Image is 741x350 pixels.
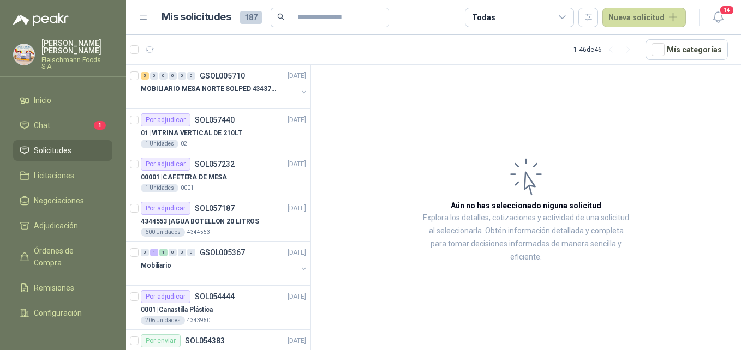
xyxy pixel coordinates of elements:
[141,216,259,227] p: 4344553 | AGUA BOTELLON 20 LITROS
[169,72,177,80] div: 0
[451,200,601,212] h3: Aún no has seleccionado niguna solicitud
[141,246,308,281] a: 0 1 1 0 0 0 GSOL005367[DATE] Mobiliario
[141,69,308,104] a: 5 0 0 0 0 0 GSOL005710[DATE] MOBILIARIO MESA NORTE SOLPED 4343782
[13,140,112,161] a: Solicitudes
[195,293,235,300] p: SOL054444
[13,303,112,323] a: Configuración
[34,170,74,182] span: Licitaciones
[34,245,102,269] span: Órdenes de Compra
[41,57,112,70] p: Fleischmann Foods S.A.
[646,39,728,60] button: Mís categorías
[126,109,310,153] a: Por adjudicarSOL057440[DATE] 01 |VITRINA VERTICAL DE 210LT1 Unidades02
[178,249,186,256] div: 0
[288,71,306,81] p: [DATE]
[141,249,149,256] div: 0
[288,336,306,346] p: [DATE]
[13,240,112,273] a: Órdenes de Compra
[14,44,34,65] img: Company Logo
[181,184,194,192] p: 0001
[13,190,112,211] a: Negociaciones
[159,72,168,80] div: 0
[185,337,225,345] p: SOL054383
[195,116,235,124] p: SOL057440
[573,41,637,58] div: 1 - 46 de 46
[126,286,310,330] a: Por adjudicarSOL054444[DATE] 0001 |Canastilla Plástica206 Unidades4343950
[200,72,245,80] p: GSOL005710
[141,113,190,126] div: Por adjudicar
[187,249,195,256] div: 0
[602,8,686,27] button: Nueva solicitud
[34,94,51,106] span: Inicio
[141,140,178,148] div: 1 Unidades
[141,202,190,215] div: Por adjudicar
[126,153,310,197] a: Por adjudicarSOL057232[DATE] 00001 |CAFETERA DE MESA1 Unidades0001
[141,84,277,94] p: MOBILIARIO MESA NORTE SOLPED 4343782
[13,277,112,298] a: Remisiones
[288,159,306,170] p: [DATE]
[13,115,112,136] a: Chat1
[13,13,69,26] img: Logo peakr
[187,228,210,237] p: 4344553
[141,128,242,138] p: 01 | VITRINA VERTICAL DE 210LT
[200,249,245,256] p: GSOL005367
[34,220,78,232] span: Adjudicación
[420,212,632,264] p: Explora los detalles, cotizaciones y actividad de una solicitud al seleccionarla. Obtén informaci...
[288,115,306,125] p: [DATE]
[162,9,231,25] h1: Mis solicitudes
[13,90,112,111] a: Inicio
[288,248,306,258] p: [DATE]
[13,165,112,186] a: Licitaciones
[169,249,177,256] div: 0
[150,249,158,256] div: 1
[141,228,185,237] div: 600 Unidades
[94,121,106,130] span: 1
[240,11,262,24] span: 187
[34,195,84,207] span: Negociaciones
[277,13,285,21] span: search
[141,261,171,271] p: Mobiliario
[141,184,178,192] div: 1 Unidades
[719,5,734,15] span: 14
[34,307,82,319] span: Configuración
[288,292,306,302] p: [DATE]
[181,140,187,148] p: 02
[141,172,227,183] p: 00001 | CAFETERA DE MESA
[195,204,235,212] p: SOL057187
[472,11,495,23] div: Todas
[159,249,168,256] div: 1
[187,316,210,325] p: 4343950
[34,119,50,131] span: Chat
[13,215,112,236] a: Adjudicación
[195,160,235,168] p: SOL057232
[141,305,213,315] p: 0001 | Canastilla Plástica
[141,290,190,303] div: Por adjudicar
[141,334,181,347] div: Por enviar
[150,72,158,80] div: 0
[141,158,190,171] div: Por adjudicar
[141,72,149,80] div: 5
[126,197,310,242] a: Por adjudicarSOL057187[DATE] 4344553 |AGUA BOTELLON 20 LITROS600 Unidades4344553
[41,39,112,55] p: [PERSON_NAME] [PERSON_NAME]
[178,72,186,80] div: 0
[708,8,728,27] button: 14
[141,316,185,325] div: 206 Unidades
[288,203,306,214] p: [DATE]
[187,72,195,80] div: 0
[34,282,74,294] span: Remisiones
[34,144,71,156] span: Solicitudes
